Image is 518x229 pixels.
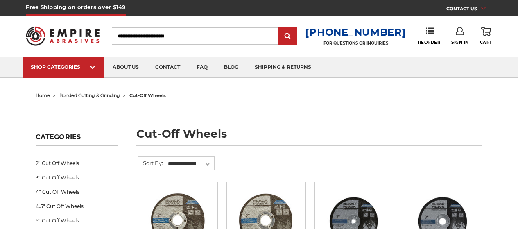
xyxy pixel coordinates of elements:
[36,185,118,199] a: 4" Cut Off Wheels
[36,133,118,146] h5: Categories
[31,64,96,70] div: SHOP CATEGORIES
[36,156,118,170] a: 2" Cut Off Wheels
[59,93,120,98] a: bonded cutting & grinding
[238,213,294,229] a: Quick view
[36,199,118,213] a: 4.5" Cut Off Wheels
[418,40,441,45] span: Reorder
[136,128,482,146] h1: cut-off wheels
[446,4,492,16] a: CONTACT US
[36,170,118,185] a: 3" Cut Off Wheels
[36,93,50,98] a: home
[26,22,99,50] img: Empire Abrasives
[147,57,188,78] a: contact
[188,57,216,78] a: faq
[36,213,118,228] a: 5" Cut Off Wheels
[167,158,214,170] select: Sort By:
[480,27,492,45] a: Cart
[216,57,247,78] a: blog
[150,213,206,229] a: Quick view
[326,213,382,229] a: Quick view
[418,27,441,45] a: Reorder
[305,26,406,38] a: [PHONE_NUMBER]
[138,157,163,169] label: Sort By:
[451,40,469,45] span: Sign In
[480,40,492,45] span: Cart
[414,213,471,229] a: Quick view
[280,28,296,45] input: Submit
[104,57,147,78] a: about us
[247,57,319,78] a: shipping & returns
[305,41,406,46] p: FOR QUESTIONS OR INQUIRIES
[129,93,166,98] span: cut-off wheels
